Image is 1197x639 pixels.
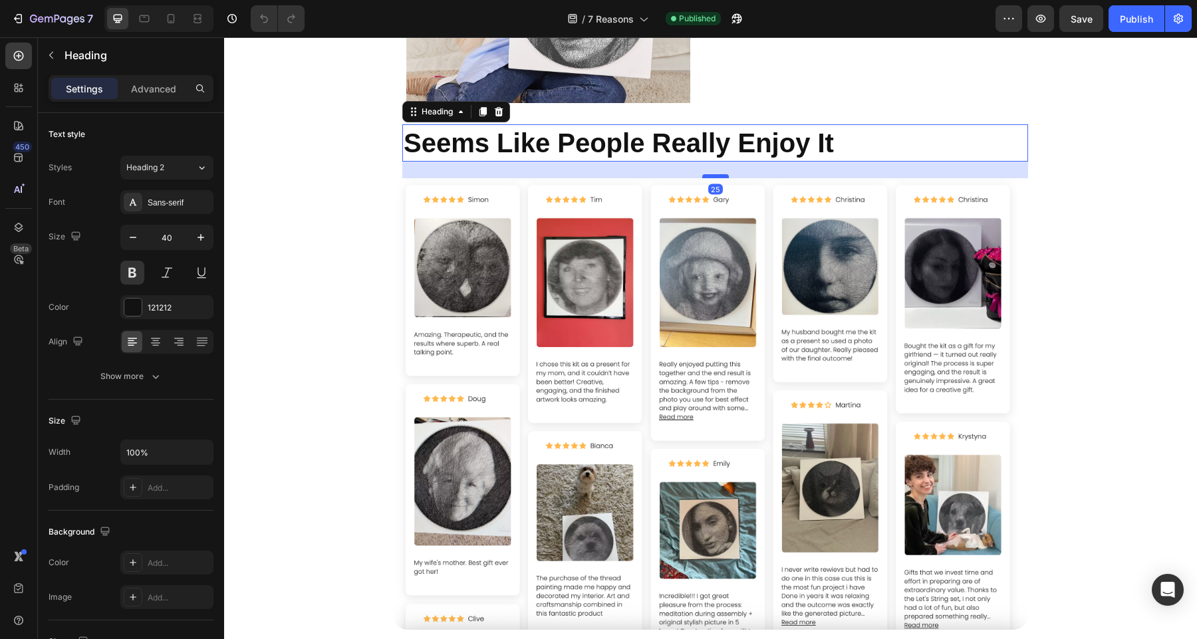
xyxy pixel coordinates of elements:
div: 450 [13,142,32,152]
div: Publish [1120,12,1153,26]
span: Save [1071,13,1093,25]
button: Heading 2 [120,156,213,180]
div: Color [49,557,69,569]
iframe: Design area [224,37,1197,639]
div: Beta [10,243,32,254]
div: Show more [100,370,162,383]
div: Color [49,301,69,313]
div: Sans-serif [148,197,210,209]
span: / [582,12,585,26]
div: Open Intercom Messenger [1152,574,1184,606]
div: Add... [148,592,210,604]
div: Image [49,591,72,603]
div: Styles [49,162,72,174]
p: Advanced [131,82,176,96]
div: Padding [49,481,79,493]
p: 7 [87,11,93,27]
div: Add... [148,482,210,494]
div: Font [49,196,65,208]
span: 7 Reasons [588,12,634,26]
p: Settings [66,82,103,96]
span: Heading 2 [126,162,164,174]
div: Background [49,523,113,541]
button: Save [1059,5,1103,32]
div: Align [49,333,86,351]
div: Undo/Redo [251,5,305,32]
img: gempages_583712613708333908-2e5c4c0f-ec1a-4be4-9ab1-906086ac0eea.png [169,141,804,592]
button: Show more [49,364,213,388]
div: 25 [484,146,499,157]
div: Add... [148,557,210,569]
div: 121212 [148,302,210,314]
div: Size [49,412,84,430]
button: Publish [1109,5,1164,32]
div: Size [49,228,84,246]
div: Width [49,446,70,458]
div: Text style [49,128,85,140]
p: Heading [65,47,208,63]
input: Auto [121,440,213,464]
button: 7 [5,5,99,32]
span: Published [679,13,716,25]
